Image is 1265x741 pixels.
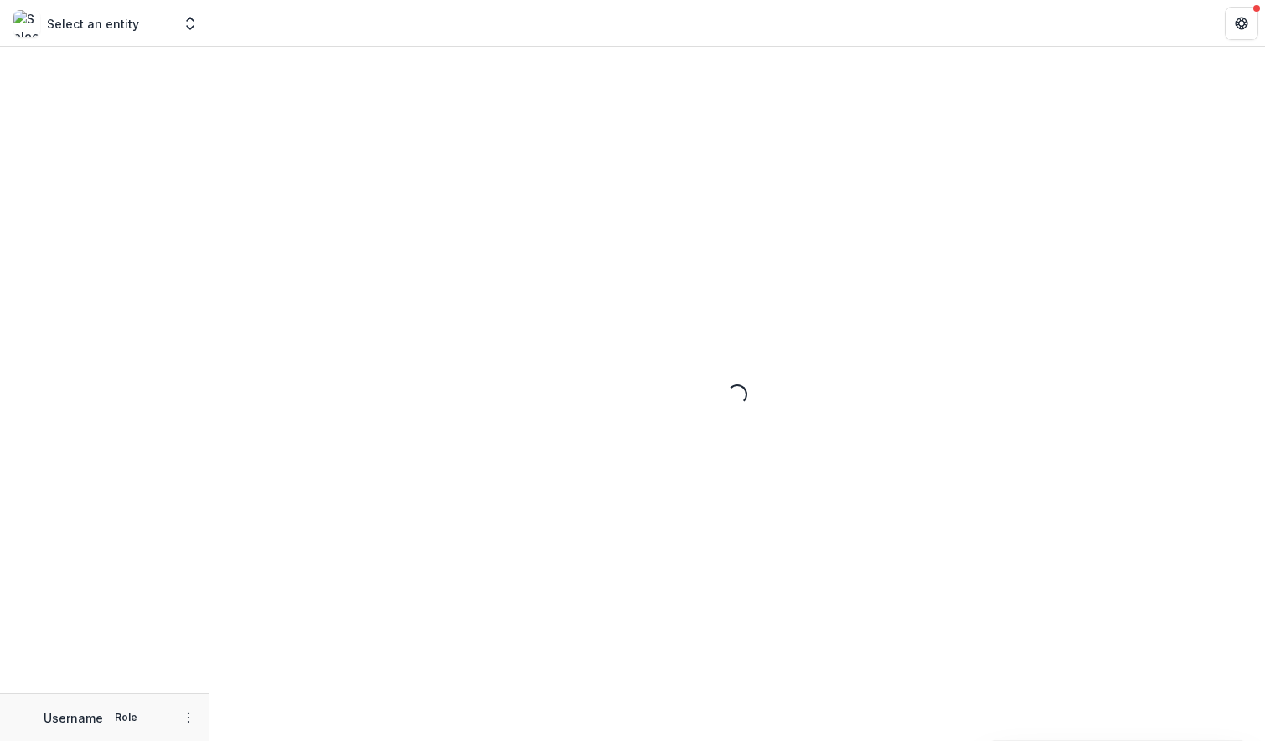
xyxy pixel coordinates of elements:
[1225,7,1258,40] button: Get Help
[110,710,142,725] p: Role
[178,7,202,40] button: Open entity switcher
[44,709,103,727] p: Username
[47,15,139,33] p: Select an entity
[13,10,40,37] img: Select an entity
[178,708,199,728] button: More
